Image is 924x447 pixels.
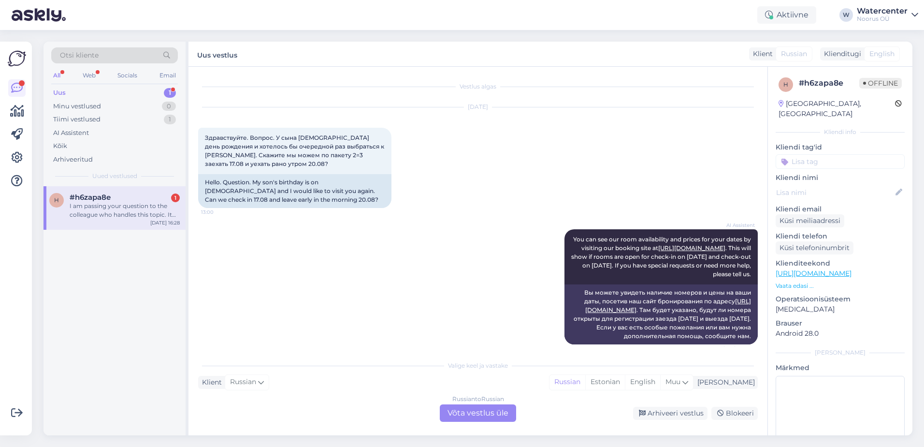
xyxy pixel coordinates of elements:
span: h [54,196,59,204]
p: Vaata edasi ... [776,282,905,290]
div: Russian to Russian [452,395,504,403]
p: Operatsioonisüsteem [776,294,905,304]
div: [PERSON_NAME] [776,348,905,357]
div: [DATE] [198,103,758,111]
div: Kliendi info [776,128,905,136]
span: Здравствуйте. Вопрос. У сына [DEMOGRAPHIC_DATA] день рождения и хотелось бы очередной раз выбрать... [205,134,386,167]
p: Kliendi email [776,204,905,214]
a: [URL][DOMAIN_NAME] [776,269,852,278]
div: Email [158,69,178,82]
div: Klient [198,377,222,387]
div: Estonian [585,375,625,389]
span: 13:00 [201,209,237,216]
span: Russian [781,49,807,59]
div: Klient [749,49,773,59]
div: [GEOGRAPHIC_DATA], [GEOGRAPHIC_DATA] [779,99,895,119]
p: Kliendi telefon [776,231,905,241]
div: 1 [171,194,180,202]
div: Aktiivne [757,6,816,24]
span: #h6zapa8e [70,193,111,202]
span: Russian [230,377,256,387]
div: Russian [549,375,585,389]
div: Arhiveeritud [53,155,93,164]
p: Android 28.0 [776,328,905,339]
div: Minu vestlused [53,102,101,111]
input: Lisa nimi [776,187,894,198]
span: Offline [859,78,902,89]
div: 1 [164,88,176,98]
div: Вы можете увидеть наличие номеров и цены на ваши даты, посетив наш сайт бронирования по адресу . ... [564,284,758,344]
img: Askly Logo [8,49,26,68]
div: Hello. Question. My son's birthday is on [DEMOGRAPHIC_DATA] and I would like to visit you again. ... [198,174,391,208]
a: WatercenterNoorus OÜ [857,7,918,23]
span: Nähtud ✓ 13:00 [717,345,755,352]
div: Kõik [53,141,67,151]
div: Vestlus algas [198,82,758,91]
div: [DATE] 16:28 [150,219,180,226]
div: Blokeeri [711,407,758,420]
div: Uus [53,88,66,98]
div: Klienditugi [820,49,861,59]
div: Küsi meiliaadressi [776,214,844,227]
p: Brauser [776,318,905,328]
p: Märkmed [776,363,905,373]
div: English [625,375,660,389]
div: AI Assistent [53,128,89,138]
input: Lisa tag [776,154,905,169]
p: [MEDICAL_DATA] [776,304,905,314]
span: English [869,49,895,59]
span: You can see our room availability and prices for your dates by visiting our booking site at . Thi... [571,236,752,278]
div: Küsi telefoninumbrit [776,241,853,254]
span: Muu [665,377,680,386]
div: All [51,69,62,82]
p: Klienditeekond [776,258,905,268]
p: Kliendi tag'id [776,142,905,152]
div: 1 [164,115,176,124]
label: Uus vestlus [197,47,237,60]
span: Uued vestlused [92,172,137,180]
span: h [783,81,788,88]
div: Socials [115,69,139,82]
div: Web [81,69,98,82]
span: Otsi kliente [60,50,99,60]
div: [PERSON_NAME] [693,377,755,387]
div: 0 [162,102,176,111]
div: Noorus OÜ [857,15,908,23]
div: Arhiveeri vestlus [633,407,707,420]
div: Tiimi vestlused [53,115,101,124]
div: Võta vestlus üle [440,404,516,422]
a: [URL][DOMAIN_NAME] [658,244,725,252]
span: AI Assistent [719,222,755,229]
div: Valige keel ja vastake [198,361,758,370]
div: I am passing your question to the colleague who handles this topic. It might take some time for t... [70,202,180,219]
p: Kliendi nimi [776,173,905,183]
div: Watercenter [857,7,908,15]
div: W [839,8,853,22]
div: # h6zapa8e [799,77,859,89]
